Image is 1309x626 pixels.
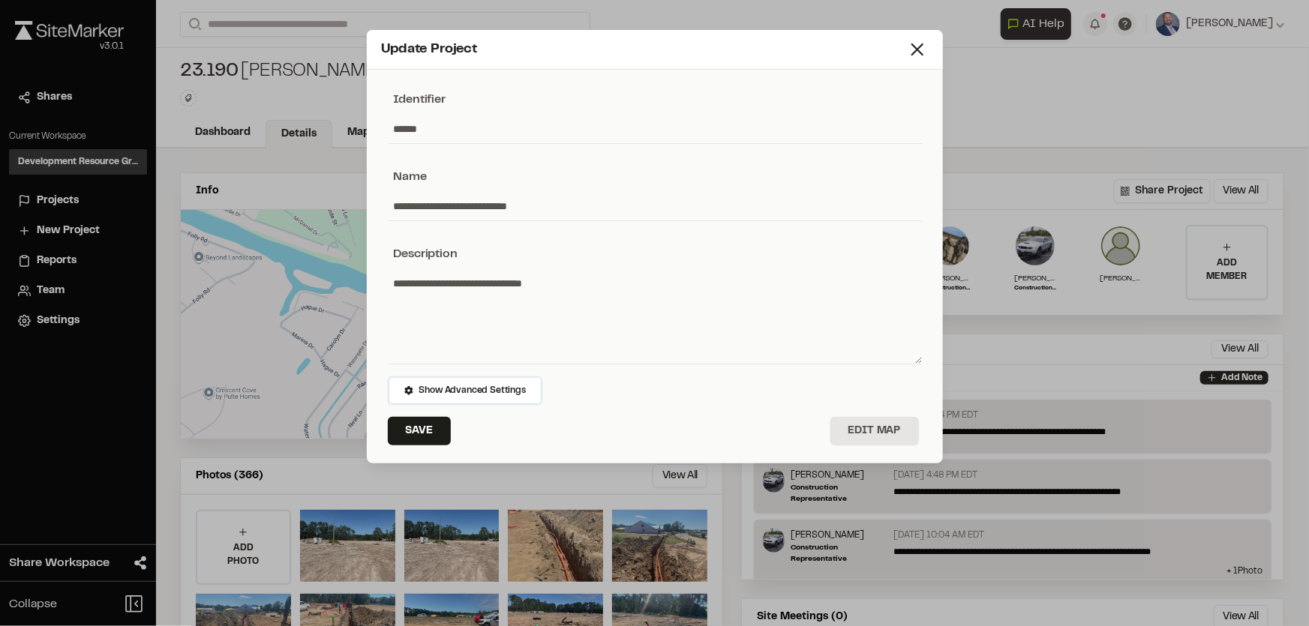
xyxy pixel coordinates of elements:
button: Show Advanced Settings [388,376,542,405]
div: Update Project [382,40,907,60]
div: Description [388,245,922,263]
div: Identifier [388,91,922,109]
div: Name [388,168,922,186]
button: Edit Map [830,417,919,445]
button: Save [388,417,451,445]
span: Show Advanced Settings [419,384,526,397]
